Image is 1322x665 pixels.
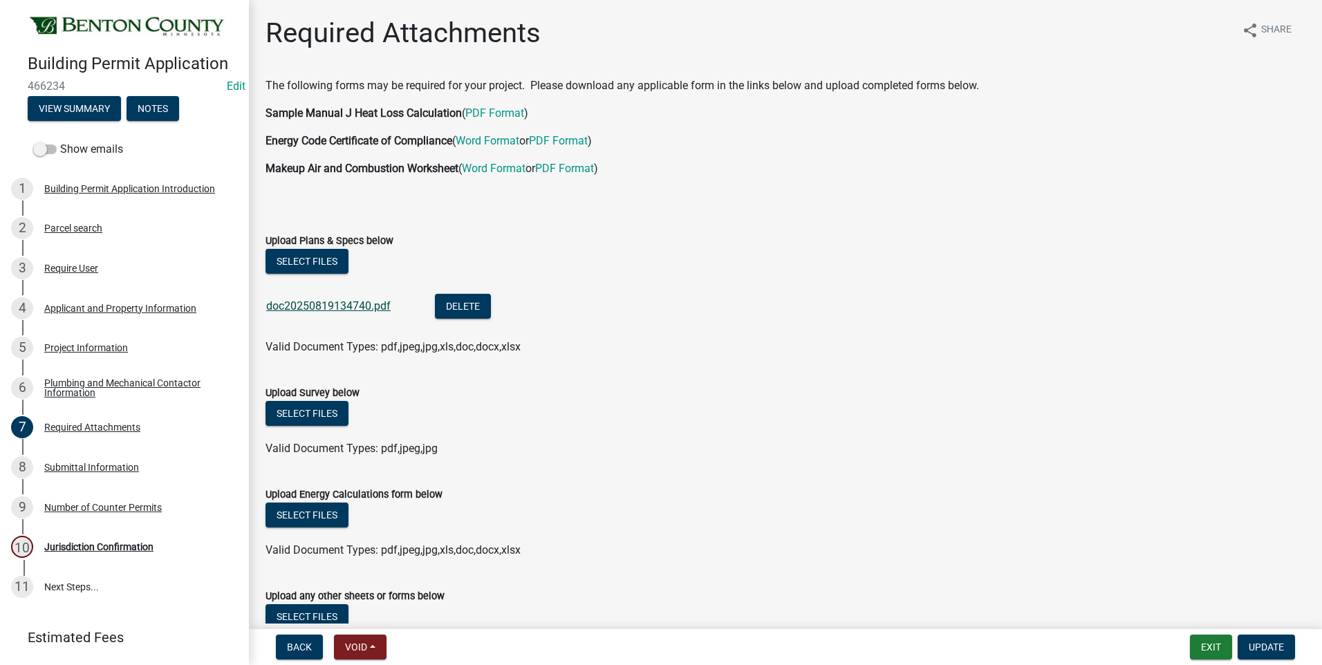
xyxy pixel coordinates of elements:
label: Upload Energy Calculations form below [266,490,443,500]
button: Void [334,635,387,659]
div: Submittal Information [44,462,139,472]
label: Upload Survey below [266,388,360,398]
div: Number of Counter Permits [44,503,162,512]
div: 10 [11,536,33,558]
div: 4 [11,297,33,319]
a: PDF Format [529,134,588,147]
a: PDF Format [465,106,524,120]
button: View Summary [28,96,121,121]
button: Notes [127,96,179,121]
a: Word Format [456,134,519,147]
span: 466234 [28,79,221,93]
div: 1 [11,178,33,200]
p: The following forms may be required for your project. Please download any applicable form in the ... [266,77,1305,94]
wm-modal-confirm: Delete Document [435,301,491,314]
h1: Required Attachments [266,17,541,50]
div: 7 [11,416,33,438]
label: Upload Plans & Specs below [266,236,393,246]
a: Estimated Fees [11,624,227,651]
button: Update [1238,635,1295,659]
button: Select files [266,401,348,426]
p: ( or ) [266,133,1305,149]
wm-modal-confirm: Summary [28,104,121,115]
h4: Building Permit Application [28,54,238,74]
a: doc20250819134740.pdf [266,299,391,312]
div: 11 [11,576,33,598]
strong: Sample Manual J Heat Loss Calculation [266,106,462,120]
div: 6 [11,377,33,399]
strong: Makeup Air and Combustion Worksheet [266,162,458,175]
div: Jurisdiction Confirmation [44,542,153,552]
label: Show emails [33,141,123,158]
p: ( or ) [266,160,1305,177]
div: 8 [11,456,33,478]
button: shareShare [1231,17,1303,44]
img: Benton County, Minnesota [28,15,227,39]
wm-modal-confirm: Edit Application Number [227,79,245,93]
div: Building Permit Application Introduction [44,184,215,194]
button: Exit [1190,635,1232,659]
p: ( ) [266,105,1305,122]
div: 9 [11,496,33,518]
button: Select files [266,503,348,527]
label: Upload any other sheets or forms below [266,592,445,601]
span: Valid Document Types: pdf,jpeg,jpg,xls,doc,docx,xlsx [266,543,521,556]
button: Select files [266,604,348,629]
div: Applicant and Property Information [44,303,196,313]
div: Require User [44,263,98,273]
a: PDF Format [535,162,594,175]
div: Required Attachments [44,422,140,432]
span: Valid Document Types: pdf,jpeg,jpg [266,442,438,455]
span: Back [287,641,312,653]
i: share [1242,22,1258,39]
a: Word Format [462,162,525,175]
div: 3 [11,257,33,279]
span: Update [1249,641,1284,653]
button: Delete [435,294,491,319]
div: 5 [11,337,33,359]
a: Edit [227,79,245,93]
button: Back [276,635,323,659]
span: Share [1261,22,1292,39]
span: Valid Document Types: pdf,jpeg,jpg,xls,doc,docx,xlsx [266,340,521,353]
wm-modal-confirm: Notes [127,104,179,115]
div: Parcel search [44,223,102,233]
div: Project Information [44,343,128,353]
div: Plumbing and Mechanical Contactor Information [44,378,227,397]
strong: Energy Code Certificate of Compliance [266,134,452,147]
div: 2 [11,217,33,239]
span: Void [345,641,367,653]
button: Select files [266,249,348,274]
